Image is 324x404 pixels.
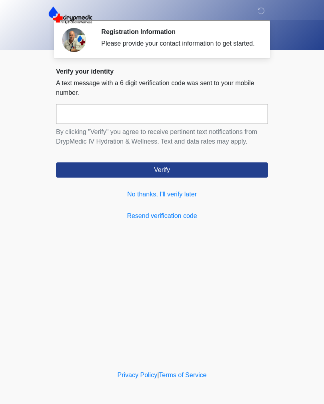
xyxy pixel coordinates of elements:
[101,28,256,36] h2: Registration Information
[56,211,268,221] a: Resend verification code
[157,372,159,378] a: |
[56,190,268,199] a: No thanks, I'll verify later
[159,372,206,378] a: Terms of Service
[56,127,268,146] p: By clicking "Verify" you agree to receive pertinent text notifications from DrypMedic IV Hydratio...
[101,39,256,48] div: Please provide your contact information to get started.
[56,68,268,75] h2: Verify your identity
[62,28,86,52] img: Agent Avatar
[56,78,268,98] p: A text message with a 6 digit verification code was sent to your mobile number.
[56,162,268,178] button: Verify
[48,6,93,24] img: DrypMedic IV Hydration & Wellness Logo
[118,372,158,378] a: Privacy Policy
